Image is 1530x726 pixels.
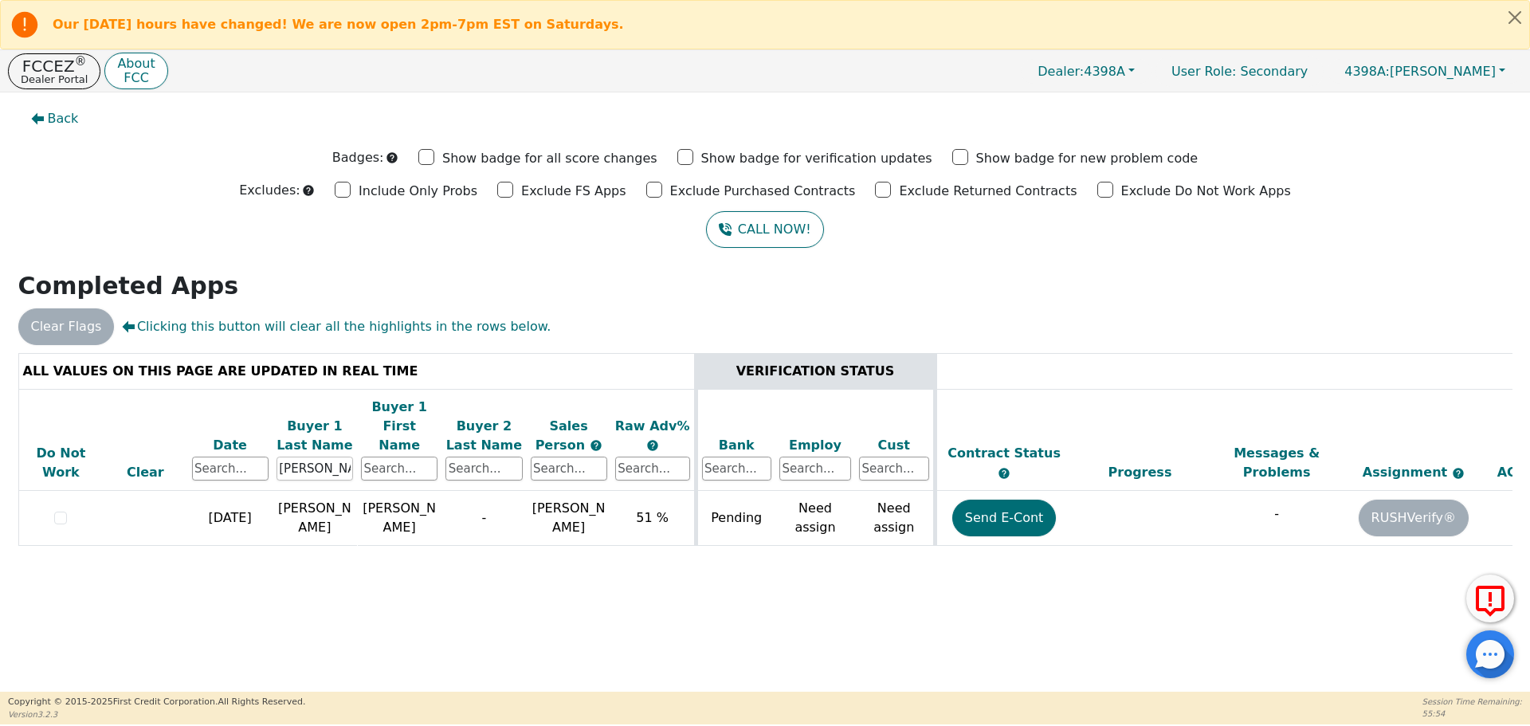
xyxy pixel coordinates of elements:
button: Send E-Cont [952,500,1057,536]
p: Secondary [1155,56,1324,87]
div: Clear [107,463,183,482]
input: Search... [361,457,437,481]
p: FCC [117,72,155,84]
span: User Role : [1171,64,1236,79]
input: Search... [615,457,690,481]
p: Dealer Portal [21,74,88,84]
span: 4398A [1038,64,1125,79]
td: [PERSON_NAME] [357,491,441,546]
p: Session Time Remaining: [1422,696,1522,708]
p: Exclude Do Not Work Apps [1121,182,1291,201]
div: Buyer 1 Last Name [277,417,353,455]
span: Assignment [1363,465,1452,480]
input: Search... [192,457,269,481]
span: 51 % [636,510,669,525]
input: Search... [779,457,851,481]
div: Cust [859,436,929,455]
button: Report Error to FCC [1466,575,1514,622]
button: FCCEZ®Dealer Portal [8,53,100,89]
button: Close alert [1501,1,1529,33]
div: Buyer 2 Last Name [445,417,522,455]
button: Dealer:4398A [1021,59,1151,84]
button: 4398A:[PERSON_NAME] [1328,59,1522,84]
input: Search... [531,457,607,481]
p: Exclude Purchased Contracts [670,182,856,201]
div: ALL VALUES ON THIS PAGE ARE UPDATED IN REAL TIME [23,362,690,381]
div: Date [192,436,269,455]
p: 55:54 [1422,708,1522,720]
div: Do Not Work [23,444,100,482]
p: Exclude FS Apps [521,182,626,201]
td: [DATE] [188,491,273,546]
p: Show badge for verification updates [701,149,932,168]
button: AboutFCC [104,53,167,90]
span: Dealer: [1038,64,1084,79]
span: Sales Person [535,418,590,453]
p: Badges: [332,148,384,167]
input: Search... [859,457,929,481]
div: Buyer 1 First Name [361,398,437,455]
p: Show badge for new problem code [976,149,1198,168]
p: Include Only Probs [359,182,477,201]
span: All Rights Reserved. [218,697,305,707]
strong: Completed Apps [18,272,239,300]
input: Search... [277,457,353,481]
div: Employ [779,436,851,455]
td: Pending [696,491,775,546]
td: - [441,491,526,546]
div: Progress [1076,463,1205,482]
div: Bank [702,436,772,455]
input: Search... [702,457,772,481]
p: Show badge for all score changes [442,149,657,168]
b: Our [DATE] hours have changed! We are now open 2pm-7pm EST on Saturdays. [53,17,624,32]
span: Raw Adv% [615,418,690,434]
td: Need assign [775,491,855,546]
p: FCCEZ [21,58,88,74]
p: Version 3.2.3 [8,708,305,720]
button: CALL NOW! [706,211,823,248]
sup: ® [75,54,87,69]
p: About [117,57,155,70]
div: Messages & Problems [1212,444,1341,482]
p: - [1212,504,1341,524]
p: Exclude Returned Contracts [899,182,1077,201]
p: Copyright © 2015- 2025 First Credit Corporation. [8,696,305,709]
p: Excludes: [239,181,300,200]
span: Back [48,109,79,128]
button: Back [18,100,92,137]
a: User Role: Secondary [1155,56,1324,87]
td: Need assign [855,491,935,546]
input: Search... [445,457,522,481]
span: 4398A: [1344,64,1390,79]
span: [PERSON_NAME] [1344,64,1496,79]
td: [PERSON_NAME] [273,491,357,546]
span: [PERSON_NAME] [532,500,606,535]
div: VERIFICATION STATUS [702,362,929,381]
span: Contract Status [947,445,1061,461]
span: Clicking this button will clear all the highlights in the rows below. [122,317,551,336]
